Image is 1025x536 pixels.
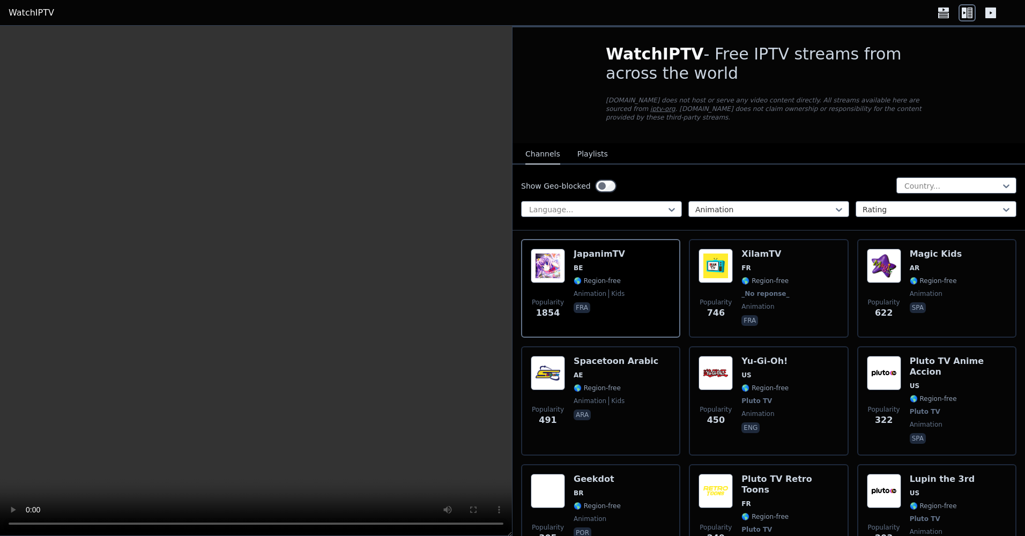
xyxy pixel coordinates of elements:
p: fra [741,315,758,326]
img: Yu-Gi-Oh! [699,356,733,390]
img: Lupin the 3rd [867,474,901,508]
span: US [910,489,919,497]
span: AR [910,264,920,272]
span: Popularity [700,405,732,414]
span: Pluto TV [910,515,940,523]
span: kids [608,397,625,405]
span: 1854 [536,307,560,319]
span: 450 [707,414,725,427]
span: _No reponse_ [741,289,789,298]
p: spa [910,433,926,444]
span: 322 [875,414,893,427]
img: Spacetoon Arabic [531,356,565,390]
span: 🌎 Region-free [910,277,957,285]
img: Pluto TV Anime Accion [867,356,901,390]
span: Popularity [532,405,564,414]
span: animation [741,302,774,311]
label: Show Geo-blocked [521,181,591,191]
span: animation [910,289,942,298]
span: Pluto TV [741,397,772,405]
span: 🌎 Region-free [574,502,621,510]
span: 622 [875,307,893,319]
span: kids [608,289,625,298]
img: Pluto TV Retro Toons [699,474,733,508]
p: [DOMAIN_NAME] does not host or serve any video content directly. All streams available here are s... [606,96,932,122]
p: ara [574,410,591,420]
span: US [910,382,919,390]
span: animation [574,397,606,405]
span: animation [910,527,942,536]
h6: Geekdot [574,474,621,485]
span: Popularity [868,523,900,532]
span: Pluto TV [741,525,772,534]
a: iptv-org [650,105,675,113]
span: 🌎 Region-free [741,512,789,521]
span: BR [574,489,583,497]
span: animation [741,410,774,418]
p: eng [741,422,760,433]
button: Playlists [577,144,608,165]
span: FR [741,500,751,508]
p: fra [574,302,590,313]
span: 🌎 Region-free [910,394,957,403]
button: Channels [525,144,560,165]
span: 🌎 Region-free [574,277,621,285]
span: Popularity [532,523,564,532]
span: 🌎 Region-free [910,502,957,510]
span: BE [574,264,583,272]
span: 🌎 Region-free [741,277,789,285]
span: animation [910,420,942,429]
span: WatchIPTV [606,44,704,63]
span: FR [741,264,751,272]
span: Popularity [700,298,732,307]
a: WatchIPTV [9,6,54,19]
h6: Pluto TV Anime Accion [910,356,1007,377]
span: US [741,371,751,379]
h6: Lupin the 3rd [910,474,975,485]
span: 🌎 Region-free [574,384,621,392]
span: AE [574,371,583,379]
span: 746 [707,307,725,319]
h6: Spacetoon Arabic [574,356,658,367]
img: Magic Kids [867,249,901,283]
span: 491 [539,414,556,427]
img: Geekdot [531,474,565,508]
h1: - Free IPTV streams from across the world [606,44,932,83]
span: Popularity [532,298,564,307]
span: Pluto TV [910,407,940,416]
span: animation [574,515,606,523]
h6: Magic Kids [910,249,962,259]
span: animation [574,289,606,298]
h6: Yu-Gi-Oh! [741,356,789,367]
img: JapanimTV [531,249,565,283]
span: Popularity [868,298,900,307]
h6: Pluto TV Retro Toons [741,474,838,495]
span: Popularity [700,523,732,532]
h6: XilamTV [741,249,791,259]
p: spa [910,302,926,313]
img: XilamTV [699,249,733,283]
span: Popularity [868,405,900,414]
span: 🌎 Region-free [741,384,789,392]
h6: JapanimTV [574,249,625,259]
